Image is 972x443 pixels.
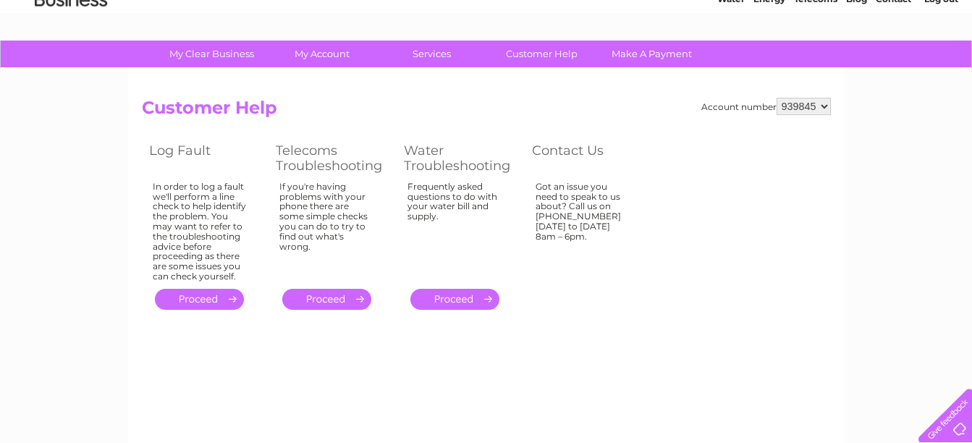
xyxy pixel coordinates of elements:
[846,62,867,72] a: Blog
[794,62,837,72] a: Telecoms
[372,41,491,67] a: Services
[152,41,271,67] a: My Clear Business
[699,7,799,25] a: 0333 014 3131
[924,62,958,72] a: Log out
[155,289,244,310] a: .
[34,38,108,82] img: logo.png
[482,41,601,67] a: Customer Help
[262,41,381,67] a: My Account
[269,139,397,177] th: Telecoms Troubleshooting
[142,139,269,177] th: Log Fault
[753,62,785,72] a: Energy
[410,289,499,310] a: .
[701,98,831,115] div: Account number
[397,139,525,177] th: Water Troubleshooting
[142,98,831,125] h2: Customer Help
[717,62,745,72] a: Water
[145,8,829,70] div: Clear Business is a trading name of Verastar Limited (registered in [GEOGRAPHIC_DATA] No. 3667643...
[407,182,503,276] div: Frequently asked questions to do with your water bill and supply.
[282,289,371,310] a: .
[525,139,651,177] th: Contact Us
[592,41,711,67] a: Make A Payment
[153,182,247,282] div: In order to log a fault we'll perform a line check to help identify the problem. You may want to ...
[536,182,630,276] div: Got an issue you need to speak to us about? Call us on [PHONE_NUMBER] [DATE] to [DATE] 8am – 6pm.
[876,62,911,72] a: Contact
[279,182,375,276] div: If you're having problems with your phone there are some simple checks you can do to try to find ...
